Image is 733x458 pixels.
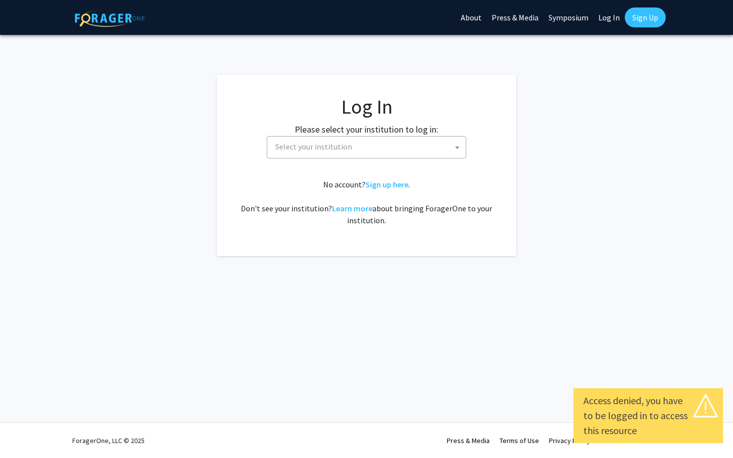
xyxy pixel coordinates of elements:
[583,393,713,438] div: Access denied, you have to be logged in to access this resource
[625,7,666,27] a: Sign Up
[295,123,438,136] label: Please select your institution to log in:
[271,137,466,157] span: Select your institution
[237,95,496,119] h1: Log In
[75,9,145,27] img: ForagerOne Logo
[267,136,466,158] span: Select your institution
[275,142,352,152] span: Select your institution
[447,436,490,445] a: Press & Media
[237,178,496,226] div: No account? . Don't see your institution? about bringing ForagerOne to your institution.
[366,179,408,189] a: Sign up here
[549,436,590,445] a: Privacy Policy
[72,423,145,458] div: ForagerOne, LLC © 2025
[332,203,372,213] a: Learn more about bringing ForagerOne to your institution
[500,436,539,445] a: Terms of Use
